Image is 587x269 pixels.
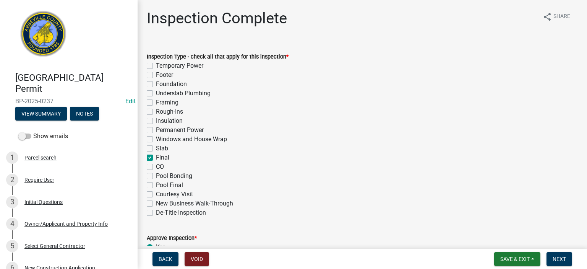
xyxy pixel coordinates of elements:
[156,181,183,190] label: Pool Final
[156,171,192,181] label: Pool Bonding
[494,252,540,266] button: Save & Exit
[500,256,530,262] span: Save & Exit
[15,8,71,64] img: Abbeville County, South Carolina
[156,116,183,126] label: Insulation
[553,256,566,262] span: Next
[156,126,204,135] label: Permanent Power
[6,196,18,208] div: 3
[24,199,63,205] div: Initial Questions
[156,144,168,153] label: Slab
[24,155,57,160] div: Parcel search
[156,135,227,144] label: Windows and House Wrap
[156,162,164,171] label: CO
[6,218,18,230] div: 4
[152,252,178,266] button: Back
[15,111,67,117] wm-modal-confirm: Summary
[24,221,108,227] div: Owner/Applicant and Property Info
[156,61,203,70] label: Temporary Power
[156,243,165,252] label: Yes
[147,9,287,28] h1: Inspection Complete
[543,12,552,21] i: share
[24,243,85,249] div: Select General Contractor
[156,107,183,116] label: Rough-Ins
[156,70,173,80] label: Footer
[24,177,54,183] div: Require User
[156,98,178,107] label: Framing
[156,208,206,217] label: De-Title Inspection
[6,240,18,252] div: 5
[537,9,576,24] button: shareShare
[15,107,67,121] button: View Summary
[70,107,99,121] button: Notes
[125,98,136,105] wm-modal-confirm: Edit Application Number
[156,190,193,199] label: Courtesy Visit
[6,152,18,164] div: 1
[159,256,172,262] span: Back
[156,80,187,89] label: Foundation
[6,174,18,186] div: 2
[18,132,68,141] label: Show emails
[156,199,233,208] label: New Business Walk-Through
[15,98,122,105] span: BP-2025-0237
[147,236,197,241] label: Approve Inspection
[15,72,131,95] h4: [GEOGRAPHIC_DATA] Permit
[156,89,211,98] label: Underslab Plumbing
[185,252,209,266] button: Void
[546,252,572,266] button: Next
[147,54,289,60] label: Inspection Type - check all that apply for this inspection
[125,98,136,105] a: Edit
[156,153,169,162] label: Final
[70,111,99,117] wm-modal-confirm: Notes
[553,12,570,21] span: Share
